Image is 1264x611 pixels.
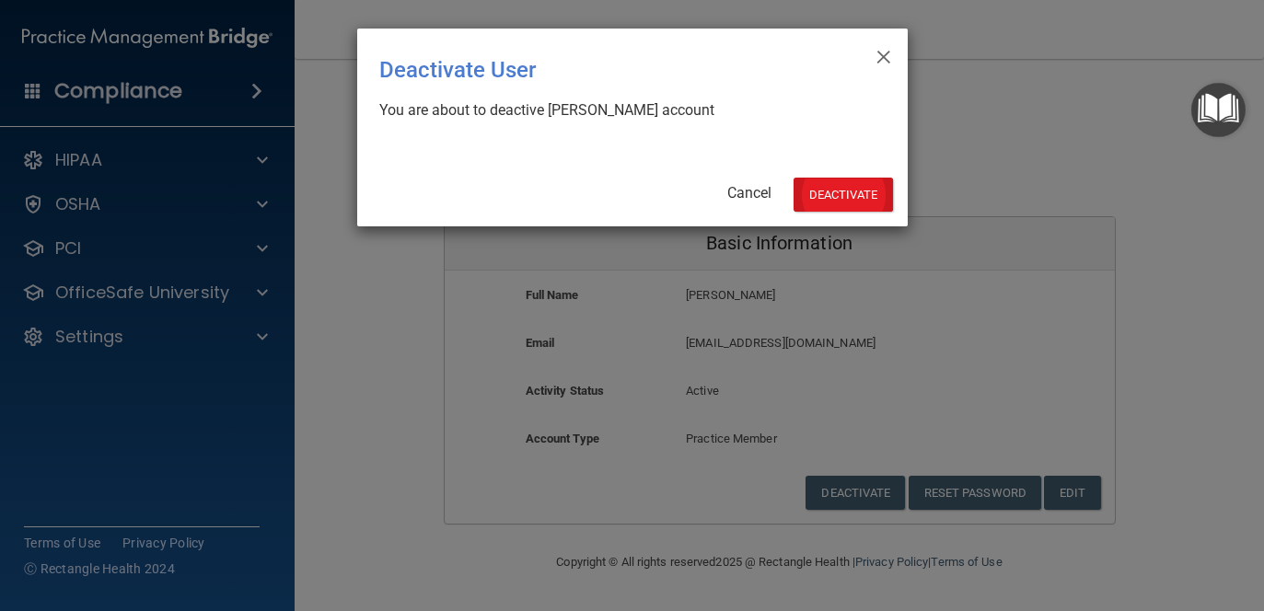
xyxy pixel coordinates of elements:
div: You are about to deactive [PERSON_NAME] account [379,100,871,121]
button: Open Resource Center [1191,83,1246,137]
button: Deactivate [794,178,893,212]
span: × [876,36,892,73]
div: Deactivate User [379,43,810,97]
a: Cancel [727,184,771,202]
